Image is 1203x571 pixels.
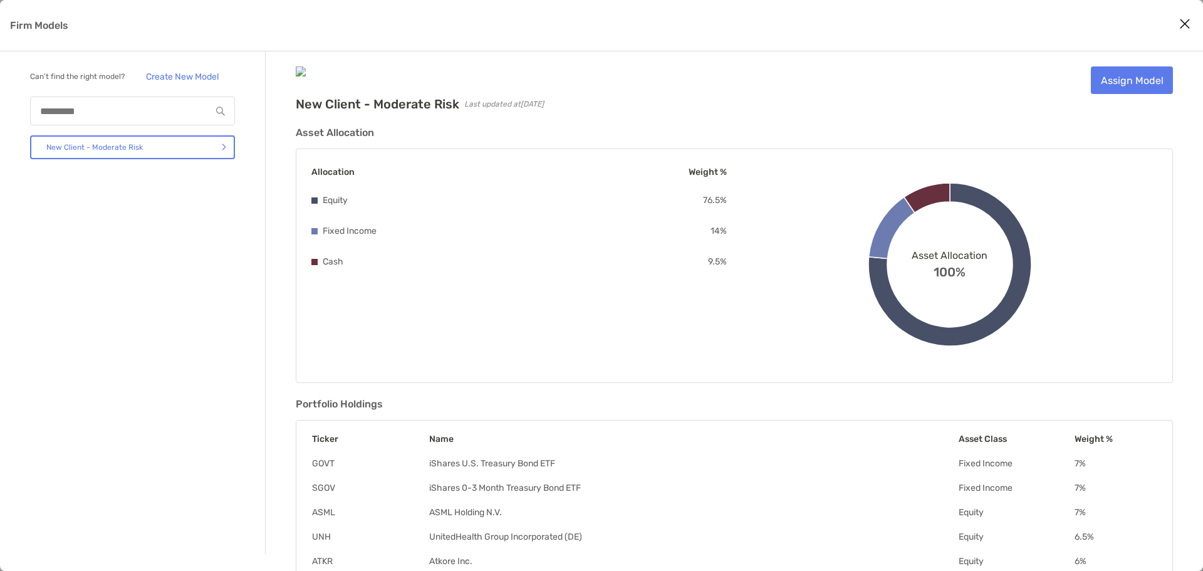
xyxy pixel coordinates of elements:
p: 9.5 % [708,254,727,270]
th: Ticker [311,433,429,445]
td: iShares 0-3 Month Treasury Bond ETF [429,482,958,494]
span: 100% [934,261,966,280]
p: 76.5 % [703,192,727,208]
p: Allocation [311,164,355,180]
img: Company Logo [296,66,544,92]
td: 7 % [1074,458,1157,469]
h3: Asset Allocation [296,127,1173,139]
a: Create New Model [130,66,235,86]
td: 6 % [1074,555,1157,567]
span: Asset Allocation [912,249,987,261]
p: Firm Models [10,18,68,33]
td: 6.5 % [1074,531,1157,543]
p: Weight % [689,164,727,180]
h2: New Client - Moderate Risk [296,97,459,112]
td: SGOV [311,482,429,494]
td: ASML Holding N.V. [429,506,958,518]
td: GOVT [311,458,429,469]
span: Last updated at [DATE] [464,100,544,108]
td: Equity [958,531,1074,543]
td: Equity [958,555,1074,567]
p: New Client - Moderate Risk [46,140,143,155]
p: Cash [323,254,343,270]
p: Fixed Income [323,223,377,239]
p: Can’t find the right model? [30,69,125,85]
td: Atkore Inc. [429,555,958,567]
td: Equity [958,506,1074,518]
a: New Client - Moderate Risk [30,135,235,159]
h3: Portfolio Holdings [296,398,1173,410]
a: Assign Model [1091,66,1173,94]
td: Fixed Income [958,458,1074,469]
th: Weight % [1074,433,1157,445]
button: Close modal [1175,15,1194,34]
th: Name [429,433,958,445]
img: input icon [216,107,225,116]
td: UNH [311,531,429,543]
p: Equity [323,192,348,208]
p: 14 % [711,223,727,239]
td: ASML [311,506,429,518]
th: Asset Class [958,433,1074,445]
td: 7 % [1074,482,1157,494]
td: Fixed Income [958,482,1074,494]
td: iShares U.S. Treasury Bond ETF [429,458,958,469]
td: UnitedHealth Group Incorporated (DE) [429,531,958,543]
td: 7 % [1074,506,1157,518]
td: ATKR [311,555,429,567]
